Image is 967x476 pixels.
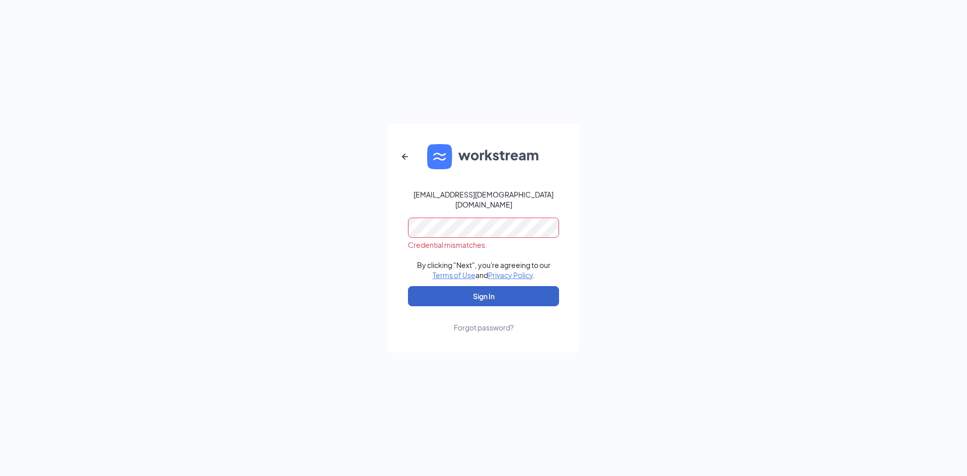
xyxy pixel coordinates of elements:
[454,322,514,332] div: Forgot password?
[399,151,411,163] svg: ArrowLeftNew
[427,144,540,169] img: WS logo and Workstream text
[393,145,417,169] button: ArrowLeftNew
[408,189,559,210] div: [EMAIL_ADDRESS][DEMOGRAPHIC_DATA][DOMAIN_NAME]
[417,260,550,280] div: By clicking "Next", you're agreeing to our and .
[488,270,533,280] a: Privacy Policy
[408,286,559,306] button: Sign In
[408,240,559,250] div: Credential mismatches.
[454,306,514,332] a: Forgot password?
[433,270,475,280] a: Terms of Use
